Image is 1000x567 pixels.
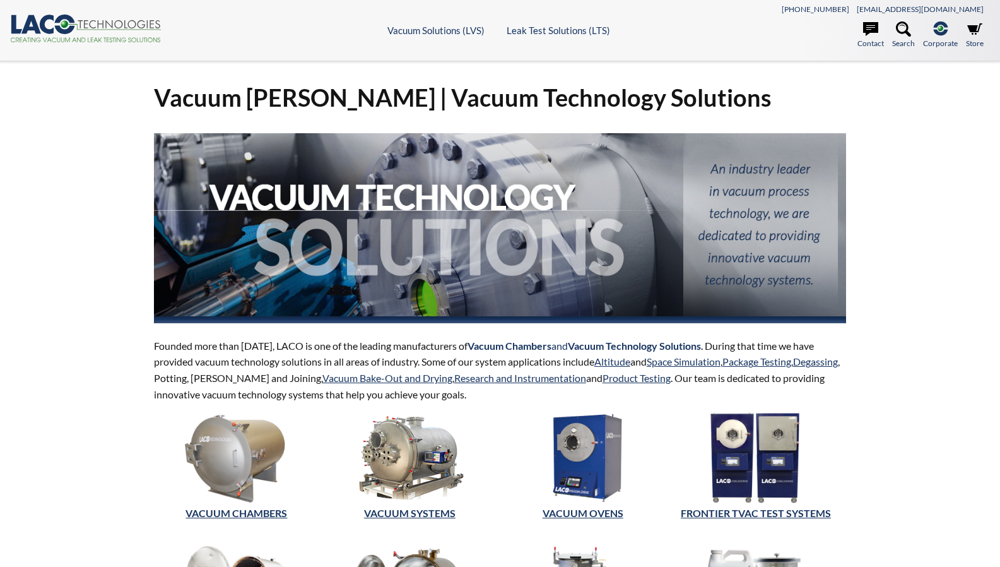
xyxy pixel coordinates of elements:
[327,412,492,503] img: Vacuum Systems
[568,340,701,352] strong: Vacuum Technology Solutions
[468,340,551,352] strong: Vacuum Chambers
[154,338,847,402] p: Founded more than [DATE], LACO is one of the leading manufacturers of . During that time we have ...
[793,355,838,367] a: Degassing
[722,355,791,367] a: Package Testing
[857,4,984,14] a: [EMAIL_ADDRESS][DOMAIN_NAME]
[673,412,838,503] img: TVAC Test Systems
[387,25,485,36] a: Vacuum Solutions (LVS)
[594,355,630,367] a: Altitude
[154,82,847,113] h1: Vacuum [PERSON_NAME] | Vacuum Technology Solutions
[603,372,671,384] a: Product Testing
[507,25,610,36] a: Leak Test Solutions (LTS)
[923,37,958,49] span: Corporate
[892,21,915,49] a: Search
[647,355,721,367] a: Space Simulation
[185,507,287,519] a: Vacuum Chambers
[468,340,701,352] span: and
[782,4,849,14] a: [PHONE_NUMBER]
[364,507,456,519] a: VACUUM SYSTEMS
[154,133,847,323] img: Vacuum Technology Solutions Header
[966,21,984,49] a: Store
[500,412,666,503] img: Vacuum Ovens
[681,507,831,519] a: FRONTIER TVAC TEST SYSTEMS
[322,372,452,384] a: Vacuum Bake-Out and Drying
[857,21,884,49] a: Contact
[154,412,319,503] img: Vacuum Chambers
[543,507,623,519] a: Vacuum Ovens
[454,372,586,384] a: Research and Instrumentation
